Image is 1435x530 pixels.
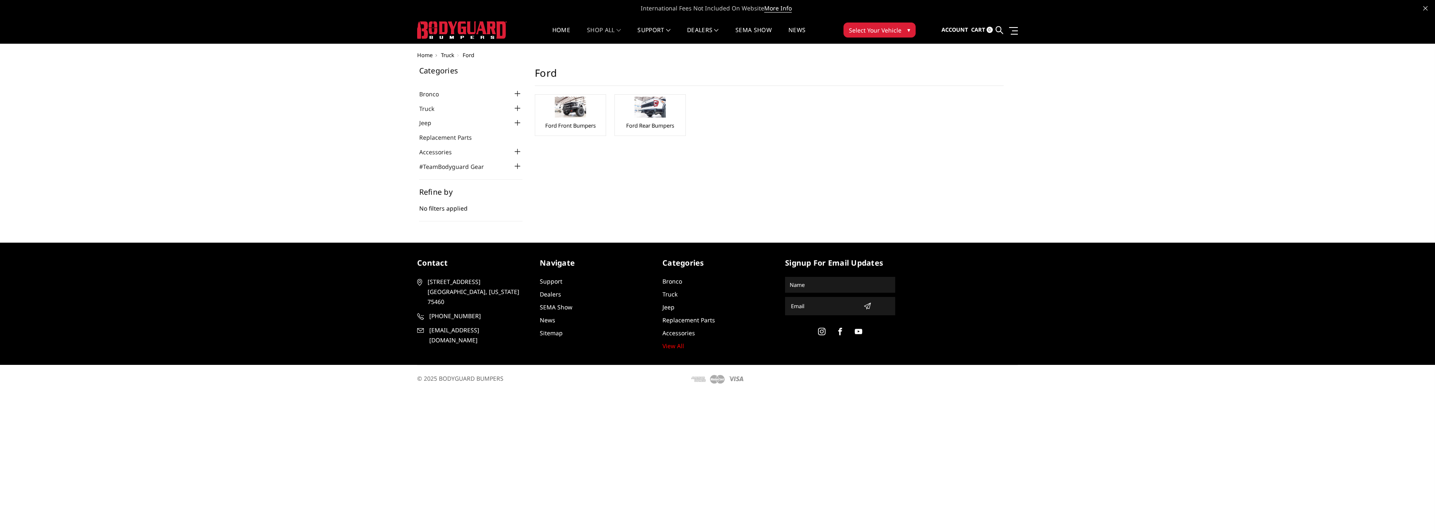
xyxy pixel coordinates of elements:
[441,51,454,59] a: Truck
[428,277,524,307] span: [STREET_ADDRESS] [GEOGRAPHIC_DATA], [US_STATE] 75460
[637,27,670,43] a: Support
[587,27,621,43] a: shop all
[907,25,910,34] span: ▾
[662,303,675,311] a: Jeep
[662,277,682,285] a: Bronco
[417,21,507,39] img: BODYGUARD BUMPERS
[429,325,526,345] span: [EMAIL_ADDRESS][DOMAIN_NAME]
[417,51,433,59] a: Home
[942,19,968,41] a: Account
[540,277,562,285] a: Support
[785,257,895,269] h5: signup for email updates
[735,27,772,43] a: SEMA Show
[626,122,674,129] a: Ford Rear Bumpers
[662,329,695,337] a: Accessories
[687,27,719,43] a: Dealers
[552,27,570,43] a: Home
[540,316,555,324] a: News
[662,342,684,350] a: View All
[419,188,523,196] h5: Refine by
[417,325,527,345] a: [EMAIL_ADDRESS][DOMAIN_NAME]
[535,67,1004,86] h1: Ford
[764,4,792,13] a: More Info
[843,23,916,38] button: Select Your Vehicle
[417,257,527,269] h5: contact
[788,27,806,43] a: News
[417,374,504,382] span: © 2025 BODYGUARD BUMPERS
[463,51,474,59] span: Ford
[942,26,968,33] span: Account
[419,118,442,127] a: Jeep
[419,188,523,221] div: No filters applied
[540,329,563,337] a: Sitemap
[786,278,894,291] input: Name
[662,316,715,324] a: Replacement Parts
[540,303,572,311] a: SEMA Show
[419,104,445,113] a: Truck
[419,148,462,156] a: Accessories
[419,90,449,98] a: Bronco
[987,27,993,33] span: 0
[540,257,650,269] h5: Navigate
[849,26,901,35] span: Select Your Vehicle
[540,290,561,298] a: Dealers
[419,162,494,171] a: #TeamBodyguard Gear
[971,19,993,41] a: Cart 0
[971,26,985,33] span: Cart
[417,311,527,321] a: [PHONE_NUMBER]
[429,311,526,321] span: [PHONE_NUMBER]
[419,133,482,142] a: Replacement Parts
[788,299,860,313] input: Email
[662,290,677,298] a: Truck
[662,257,773,269] h5: Categories
[545,122,596,129] a: Ford Front Bumpers
[419,67,523,74] h5: Categories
